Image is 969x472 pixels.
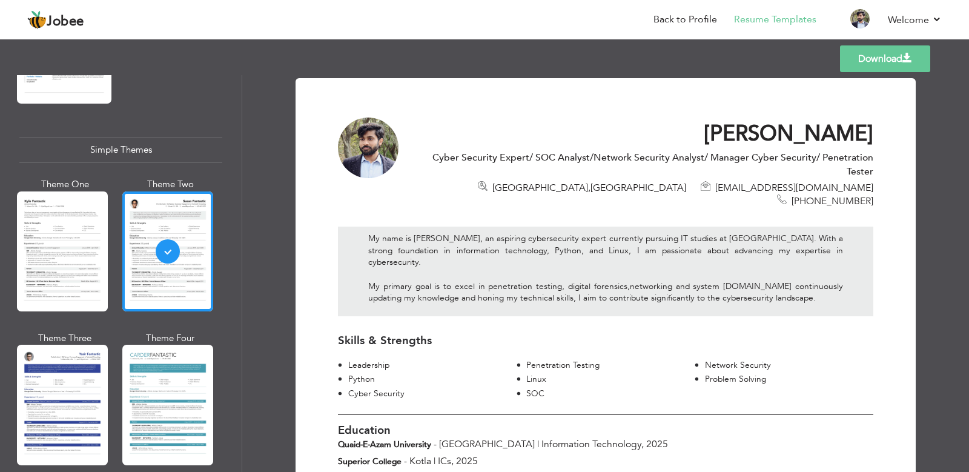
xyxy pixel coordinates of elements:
[338,439,431,450] b: Quaid-e-Azam University
[526,373,695,385] div: Linux
[430,151,873,178] div: Cyber Security Expert/ SOC Analyst/Network Security Analyst/ Manager Cyber Security/ Penetration ...
[338,424,873,437] h3: Education
[526,388,695,400] div: SOC
[19,332,110,345] div: Theme Three
[704,359,873,371] div: Network Security
[430,121,873,148] h1: [PERSON_NAME]
[792,194,873,208] span: [PHONE_NUMBER]
[715,181,873,194] span: [EMAIL_ADDRESS][DOMAIN_NAME]
[850,9,870,28] img: Profile Img
[704,373,873,385] div: Problem Solving
[19,178,110,191] div: Theme One
[840,45,930,72] a: Download
[434,455,435,467] span: |
[588,181,590,194] span: ,
[526,359,695,371] div: Penetration Testing
[641,437,644,451] span: ,
[47,15,84,28] span: Jobee
[451,454,454,468] span: ,
[338,334,873,347] h3: Skills & Strengths
[27,10,47,30] img: jobee.io
[409,454,431,468] span: Kotla
[348,359,517,371] div: Leadership
[646,437,668,451] span: 2025
[492,181,686,194] span: [GEOGRAPHIC_DATA] [GEOGRAPHIC_DATA]
[456,454,478,468] span: 2025
[368,233,843,304] p: My name is [PERSON_NAME], an aspiring cybersecurity expert currently pursuing IT studies at [GEOG...
[439,437,535,451] span: [GEOGRAPHIC_DATA]
[653,13,717,27] a: Back to Profile
[734,13,816,27] a: Resume Templates
[27,10,84,30] a: Jobee
[125,178,216,191] div: Theme Two
[125,332,216,345] div: Theme Four
[19,137,222,163] div: Simple Themes
[541,437,644,451] span: Information Technology
[348,373,517,385] div: Python
[404,455,407,467] span: -
[888,13,942,27] a: Welcome
[348,388,517,400] div: Cyber Security
[438,454,454,468] span: ICs
[434,438,437,450] span: -
[338,456,402,467] b: Superior College
[537,438,539,450] span: |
